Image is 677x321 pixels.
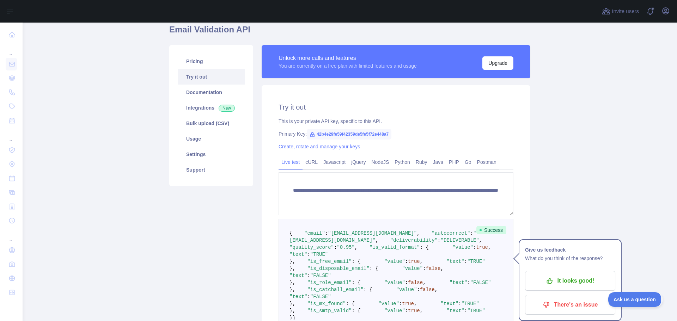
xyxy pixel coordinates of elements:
span: "email" [304,230,325,236]
span: "TRUE" [467,308,485,314]
span: : { [352,280,360,285]
a: Go [462,156,474,168]
span: true [408,308,420,314]
h1: Give us feedback [525,246,615,254]
span: : [399,301,402,307]
p: What do you think of the response? [525,254,615,263]
span: } [289,315,292,321]
span: : [458,301,461,307]
a: Javascript [321,156,348,168]
span: "[EMAIL_ADDRESS][DOMAIN_NAME]" [328,230,417,236]
span: "TRUE" [461,301,479,307]
span: : [307,294,310,300]
a: Support [178,162,245,178]
div: This is your private API key, specific to this API. [279,118,513,125]
span: "is_role_email" [307,280,352,285]
span: "value" [384,308,405,314]
span: : [438,237,440,243]
span: , [417,230,420,236]
span: }, [289,266,295,271]
span: }, [289,287,295,292]
span: , [355,245,358,250]
span: { [289,230,292,236]
span: : [405,280,408,285]
span: : [470,230,473,236]
iframe: Toggle Customer Support [608,292,663,307]
span: "autocorrect" [432,230,470,236]
button: Upgrade [482,56,513,70]
span: "is_free_email" [307,259,352,264]
a: Settings [178,147,245,162]
div: ... [6,128,17,142]
a: Ruby [413,156,430,168]
span: "is_mx_found" [307,301,346,307]
span: 42b4e29fe59f42359de5fe5f72e448a7 [307,129,391,140]
span: , [420,308,423,314]
span: , [441,266,444,271]
span: New [219,105,235,112]
div: Primary Key: [279,130,513,137]
span: true [476,245,488,250]
span: "text" [289,273,307,278]
span: "text" [446,308,464,314]
h1: Email Validation API [169,24,530,41]
span: : [473,245,476,250]
span: , [420,259,423,264]
span: , [435,287,438,292]
span: , [423,280,426,285]
span: false [420,287,435,292]
span: }, [289,280,295,285]
span: : [464,259,467,264]
div: Unlock more calls and features [279,54,417,62]
div: You are currently on a free plan with limited features and usage [279,62,417,69]
span: "is_valid_format" [370,245,420,250]
span: false [426,266,441,271]
a: Try it out [178,69,245,85]
span: , [414,301,417,307]
span: "value" [402,266,423,271]
span: : { [352,308,360,314]
a: Postman [474,156,499,168]
span: : [423,266,426,271]
a: PHP [446,156,462,168]
a: Bulk upload (CSV) [178,116,245,131]
span: "TRUE" [467,259,485,264]
span: : { [364,287,372,292]
span: "is_disposable_email" [307,266,369,271]
span: : [417,287,420,292]
span: }, [289,308,295,314]
a: cURL [303,156,321,168]
span: "is_smtp_valid" [307,308,352,314]
a: Documentation [178,85,245,100]
span: "value" [378,301,399,307]
h2: Try it out [279,102,513,112]
span: "value" [452,245,473,250]
a: Live test [279,156,303,168]
span: } [292,315,295,321]
span: "FALSE" [470,280,491,285]
span: : { [420,245,429,250]
span: }, [289,259,295,264]
span: : [307,273,310,278]
span: : { [370,266,378,271]
span: "value" [396,287,417,292]
div: ... [6,42,17,56]
a: Pricing [178,54,245,69]
span: true [408,259,420,264]
span: true [402,301,414,307]
span: , [488,245,491,250]
span: "DELIVERABLE" [440,237,479,243]
span: "deliverability" [390,237,438,243]
span: , [479,237,482,243]
a: Create, rotate and manage your keys [279,144,360,149]
span: "text" [450,280,467,285]
span: "FALSE" [310,294,331,300]
span: "0.95" [337,245,354,250]
span: : [405,308,408,314]
span: "text" [441,301,458,307]
span: }, [289,301,295,307]
span: "FALSE" [310,273,331,278]
span: Success [476,226,506,234]
a: NodeJS [368,156,392,168]
a: Java [430,156,446,168]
